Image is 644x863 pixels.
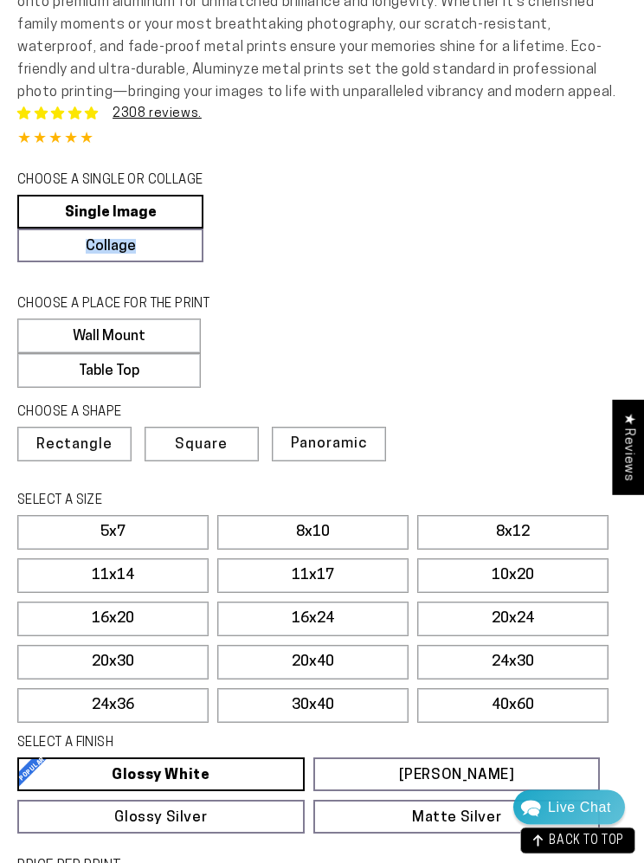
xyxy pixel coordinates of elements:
[17,602,209,637] label: 16x20
[17,404,238,423] legend: CHOOSE A SHAPE
[313,758,601,792] a: [PERSON_NAME]
[417,689,609,724] label: 40x60
[417,646,609,680] label: 24x30
[17,172,250,191] legend: CHOOSE A SINGLE OR COLLAGE
[417,602,609,637] label: 20x24
[217,689,409,724] label: 30x40
[217,559,409,594] label: 11x17
[17,105,202,125] a: 2308 reviews.
[549,835,624,847] span: BACK TO TOP
[217,516,409,551] label: 8x10
[513,790,625,825] div: Chat widget toggle
[313,801,601,834] a: Matte Silver
[113,108,202,121] a: 2308 reviews.
[175,438,228,453] span: Square
[36,438,113,453] span: Rectangle
[17,646,209,680] label: 20x30
[17,129,627,152] div: 4.85 out of 5.0 stars
[417,559,609,594] label: 10x20
[417,516,609,551] label: 8x12
[17,493,377,512] legend: SELECT A SIZE
[217,602,409,637] label: 16x24
[17,735,377,754] legend: SELECT A FINISH
[291,437,367,452] span: Panoramic
[217,646,409,680] label: 20x40
[548,790,611,825] div: Contact Us Directly
[612,400,644,495] div: Click to open Judge.me floating reviews tab
[17,801,305,834] a: Glossy Silver
[17,296,247,315] legend: CHOOSE A PLACE FOR THE PRINT
[17,196,203,229] a: Single Image
[17,229,203,263] a: Collage
[17,689,209,724] label: 24x36
[17,516,209,551] label: 5x7
[17,559,209,594] label: 11x14
[17,758,305,792] a: Glossy White
[17,354,201,389] label: Table Top
[17,319,201,354] label: Wall Mount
